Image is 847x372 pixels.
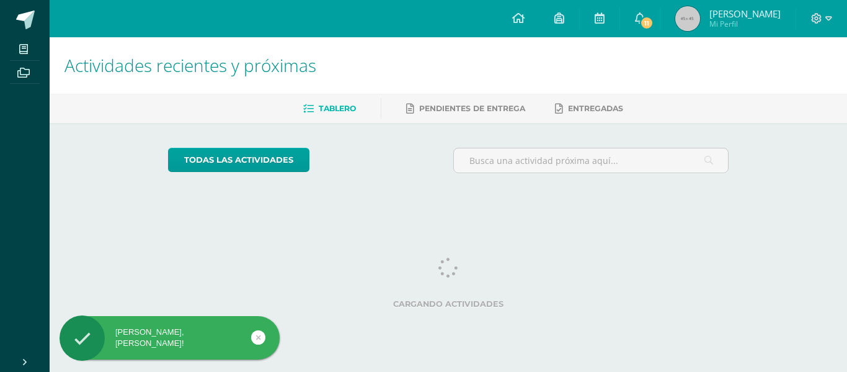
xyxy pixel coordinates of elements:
span: 11 [640,16,654,30]
input: Busca una actividad próxima aquí... [454,148,729,173]
div: [PERSON_NAME], [PERSON_NAME]! [60,327,280,349]
span: Tablero [319,104,356,113]
label: Cargando actividades [168,299,729,309]
span: [PERSON_NAME] [709,7,781,20]
a: Tablero [303,99,356,119]
span: Pendientes de entrega [419,104,525,113]
span: Actividades recientes y próximas [64,53,316,77]
span: Mi Perfil [709,19,781,29]
a: Entregadas [555,99,623,119]
a: Pendientes de entrega [406,99,525,119]
img: 45x45 [675,6,700,31]
a: todas las Actividades [168,148,309,172]
span: Entregadas [568,104,623,113]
